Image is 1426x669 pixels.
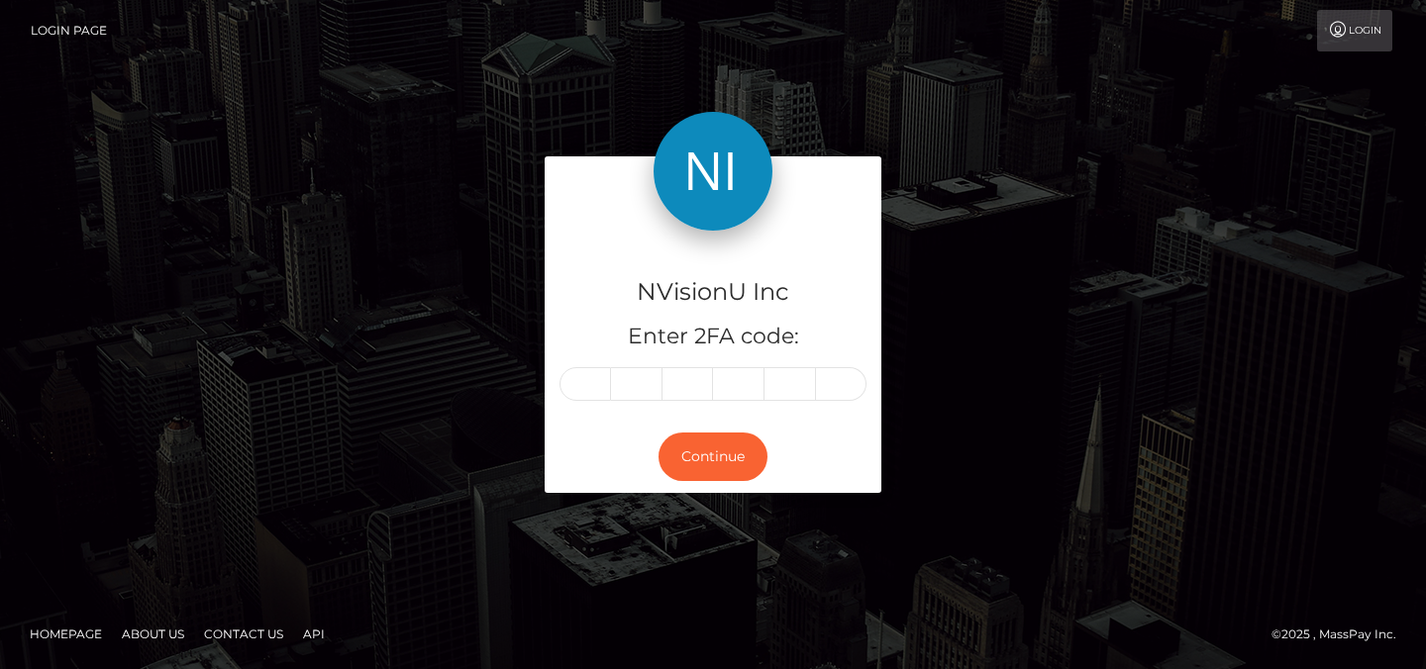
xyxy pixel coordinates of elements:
[654,112,772,231] img: NVisionU Inc
[22,619,110,649] a: Homepage
[560,275,866,310] h4: NVisionU Inc
[31,10,107,51] a: Login Page
[295,619,333,649] a: API
[196,619,291,649] a: Contact Us
[114,619,192,649] a: About Us
[659,432,767,481] button: Continue
[1317,10,1392,51] a: Login
[560,322,866,352] h5: Enter 2FA code:
[1272,623,1411,645] div: © 2025 , MassPay Inc.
